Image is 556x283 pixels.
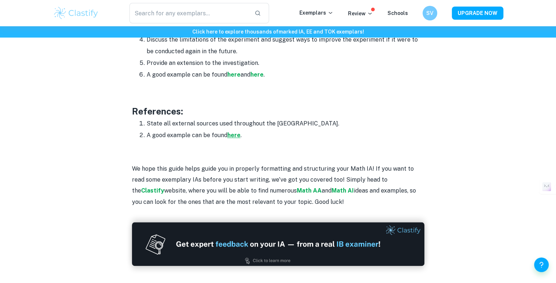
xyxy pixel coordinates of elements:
[129,3,249,23] input: Search for any exemplars...
[132,163,424,208] p: We hope this guide helps guide you in properly formatting and structuring your Math IA! If you wa...
[132,222,424,266] img: Ad
[348,9,373,18] p: Review
[147,34,424,57] li: Discuss the limitations of the experiment and suggest ways to improve the experiment if it were t...
[147,69,424,81] li: A good example can be found and .
[227,71,241,78] a: here
[147,57,424,69] li: Provide an extension to the investigation.
[132,105,424,118] h3: References:
[534,257,549,272] button: Help and Feedback
[1,28,555,36] h6: Click here to explore thousands of marked IA, EE and TOK exemplars !
[299,9,333,17] p: Exemplars
[227,132,241,139] a: here
[425,9,434,17] h6: SV
[387,10,408,16] a: Schools
[147,118,424,129] li: State all external sources used throughout the [GEOGRAPHIC_DATA].
[423,6,437,20] button: SV
[297,187,322,194] a: Math AA
[452,7,503,20] button: UPGRADE NOW
[147,129,424,141] li: A good example can be found .
[250,71,264,78] a: here
[141,187,164,194] a: Clastify
[53,6,99,20] img: Clastify logo
[332,187,354,194] a: Math AI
